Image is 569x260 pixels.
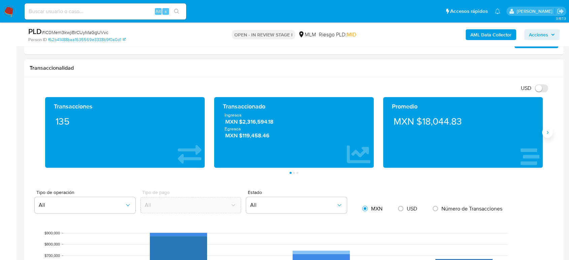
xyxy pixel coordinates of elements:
div: MLM [298,31,316,38]
span: Acciones [529,29,548,40]
span: MID [347,31,356,38]
span: Alt [156,8,161,14]
a: Notificaciones [495,8,500,14]
span: # IC0Mem3kwjiBrCUyMaGgUVvc [42,29,108,36]
span: s [165,8,167,14]
a: Salir [557,8,564,15]
button: AML Data Collector [466,29,516,40]
b: AML Data Collector [470,29,511,40]
p: diego.gardunorosas@mercadolibre.com.mx [516,8,555,14]
button: search-icon [170,7,183,16]
b: Person ID [28,37,47,43]
span: Nuevo Contacto [519,38,554,47]
button: Acciones [524,29,560,40]
span: Accesos rápidos [450,8,488,15]
b: PLD [28,26,42,37]
span: Riesgo PLD: [319,31,356,38]
h1: Transaccionalidad [30,65,558,71]
span: 3.157.3 [556,16,566,21]
p: OPEN - IN REVIEW STAGE I [232,30,295,39]
input: Buscar usuario o caso... [25,7,186,16]
a: f62b41488baa1635569e3338b9f0a0d1 [48,37,126,43]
